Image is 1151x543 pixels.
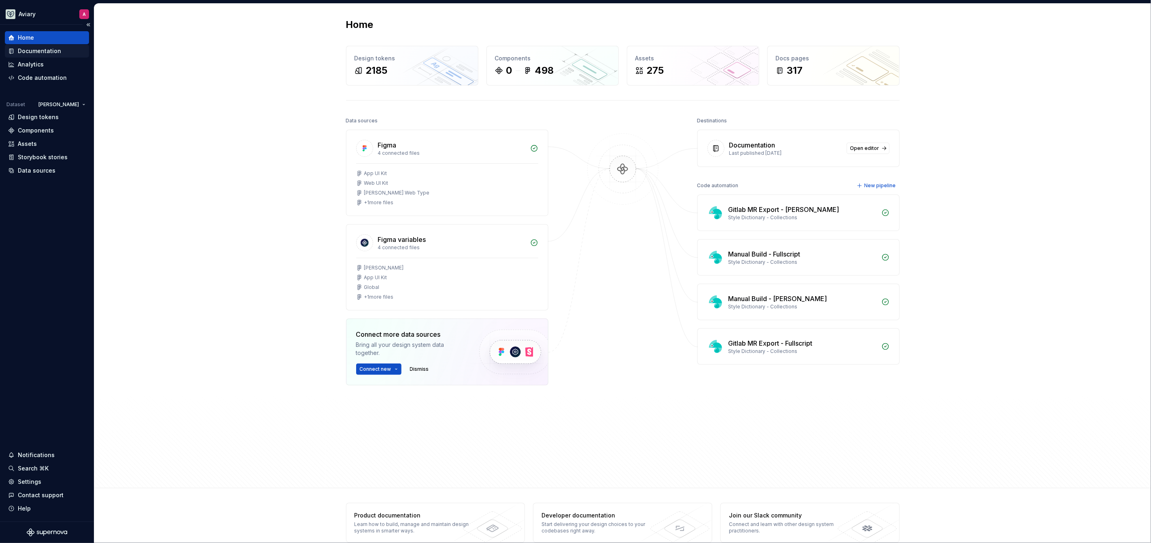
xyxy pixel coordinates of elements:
div: Destinations [697,115,727,126]
h2: Home [346,18,374,31]
div: 498 [535,64,554,77]
div: Design tokens [18,113,59,121]
a: Components [5,124,89,137]
svg: Supernova Logo [27,528,67,537]
div: 4 connected files [378,150,525,156]
button: Contact support [5,489,89,502]
button: AviaryA [2,5,92,23]
div: Documentation [18,47,61,55]
a: Home [5,31,89,44]
div: 317 [787,64,803,77]
div: Documentation [729,140,775,150]
button: Notifications [5,449,89,462]
a: Storybook stories [5,151,89,164]
a: Docs pages317 [767,46,900,86]
div: Style Dictionary - Collections [728,348,877,355]
div: Figma [378,140,397,150]
div: Bring all your design system data together. [356,341,465,357]
div: [PERSON_NAME] Web Type [364,190,430,196]
div: Dataset [6,101,25,108]
div: Manual Build - [PERSON_NAME] [728,294,827,304]
a: Design tokens2185 [346,46,478,86]
a: Design tokens [5,111,89,124]
div: Search ⌘K [18,464,49,472]
div: 4 connected files [378,244,525,251]
div: Components [18,126,54,135]
span: [PERSON_NAME] [38,101,79,108]
button: Help [5,502,89,515]
a: Code automation [5,71,89,84]
button: New pipeline [854,180,900,191]
button: Connect new [356,363,401,375]
div: Aviary [19,10,36,18]
div: App UI Kit [364,274,387,281]
div: Docs pages [776,54,891,62]
div: [PERSON_NAME] [364,265,404,271]
div: Global [364,284,380,291]
div: Code automation [18,74,67,82]
div: Connect and learn with other design system practitioners. [729,521,847,534]
div: Design tokens [355,54,470,62]
div: Settings [18,478,41,486]
button: Collapse sidebar [83,19,94,30]
a: Figma4 connected filesApp UI KitWeb UI Kit[PERSON_NAME] Web Type+1more files [346,130,548,216]
div: Connect more data sources [356,329,465,339]
div: Code automation [697,180,739,191]
div: Home [18,34,34,42]
div: A [83,11,86,17]
div: Analytics [18,60,44,68]
div: Help [18,505,31,513]
div: + 1 more files [364,199,394,206]
div: Style Dictionary - Collections [728,304,877,310]
a: Developer documentationStart delivering your design choices to your codebases right away. [533,503,712,543]
a: Documentation [5,45,89,58]
span: Connect new [360,366,391,372]
button: Dismiss [406,363,433,375]
div: Developer documentation [542,511,659,519]
a: Assets275 [627,46,759,86]
div: Style Dictionary - Collections [728,259,877,265]
button: Search ⌘K [5,462,89,475]
div: Manual Build - Fullscript [728,249,801,259]
img: 256e2c79-9abd-4d59-8978-03feab5a3943.png [6,9,15,19]
div: 0 [506,64,512,77]
span: Dismiss [410,366,429,372]
div: Notifications [18,451,55,459]
div: Components [495,54,610,62]
div: App UI Kit [364,170,387,177]
a: Assets [5,137,89,150]
div: Gitlab MR Export - [PERSON_NAME] [728,205,839,214]
div: Data sources [346,115,378,126]
a: Analytics [5,58,89,71]
div: Storybook stories [18,153,68,161]
div: Assets [635,54,751,62]
div: Contact support [18,491,64,499]
div: Web UI Kit [364,180,389,186]
a: Settings [5,475,89,488]
div: Gitlab MR Export - Fullscript [728,338,813,348]
div: Assets [18,140,37,148]
a: Figma variables4 connected files[PERSON_NAME]App UI KitGlobal+1more files [346,224,548,310]
a: Open editor [847,143,890,154]
a: Join our Slack communityConnect and learn with other design system practitioners. [720,503,900,543]
a: Components0498 [486,46,619,86]
span: New pipeline [864,182,896,189]
div: 2185 [366,64,388,77]
div: Join our Slack community [729,511,847,519]
div: Figma variables [378,235,426,244]
button: [PERSON_NAME] [35,99,89,110]
div: 275 [647,64,664,77]
div: Data sources [18,167,55,175]
div: Last published [DATE] [729,150,842,156]
div: Product documentation [355,511,472,519]
span: Open editor [850,145,879,152]
div: Learn how to build, manage and maintain design systems in smarter ways. [355,521,472,534]
a: Product documentationLearn how to build, manage and maintain design systems in smarter ways. [346,503,525,543]
div: Style Dictionary - Collections [728,214,877,221]
a: Data sources [5,164,89,177]
div: Start delivering your design choices to your codebases right away. [542,521,659,534]
div: + 1 more files [364,294,394,300]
